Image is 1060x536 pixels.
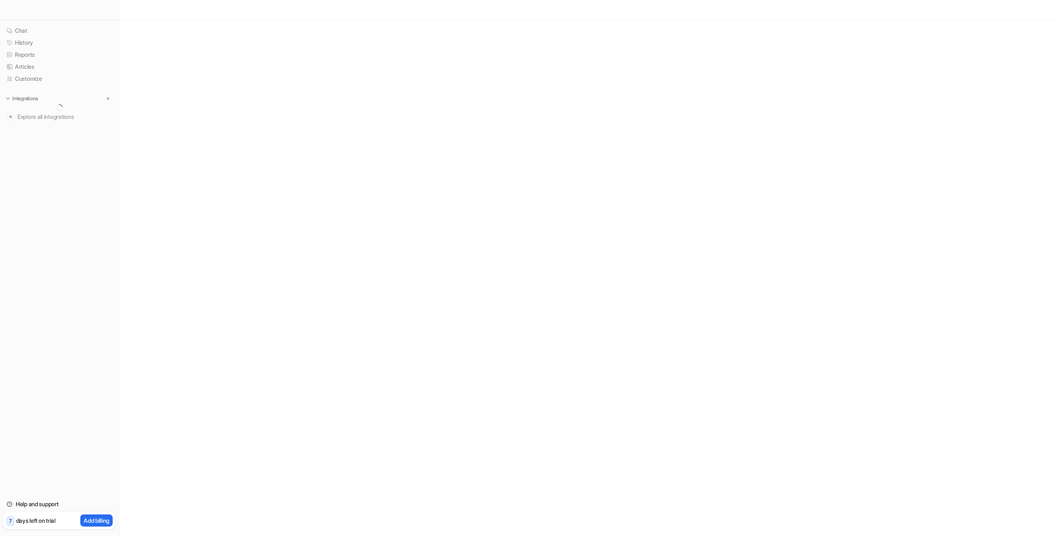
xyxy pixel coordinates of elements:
[3,37,116,48] a: History
[3,73,116,85] a: Customize
[5,96,11,101] img: expand menu
[3,49,116,60] a: Reports
[17,110,112,123] span: Explore all integrations
[3,25,116,36] a: Chat
[7,113,15,121] img: explore all integrations
[3,111,116,123] a: Explore all integrations
[3,498,116,510] a: Help and support
[105,96,111,101] img: menu_add.svg
[3,61,116,72] a: Articles
[80,514,113,526] button: Add billing
[3,94,41,103] button: Integrations
[12,95,38,102] p: Integrations
[9,517,12,525] p: 7
[84,516,109,525] p: Add billing
[16,516,55,525] p: days left on trial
